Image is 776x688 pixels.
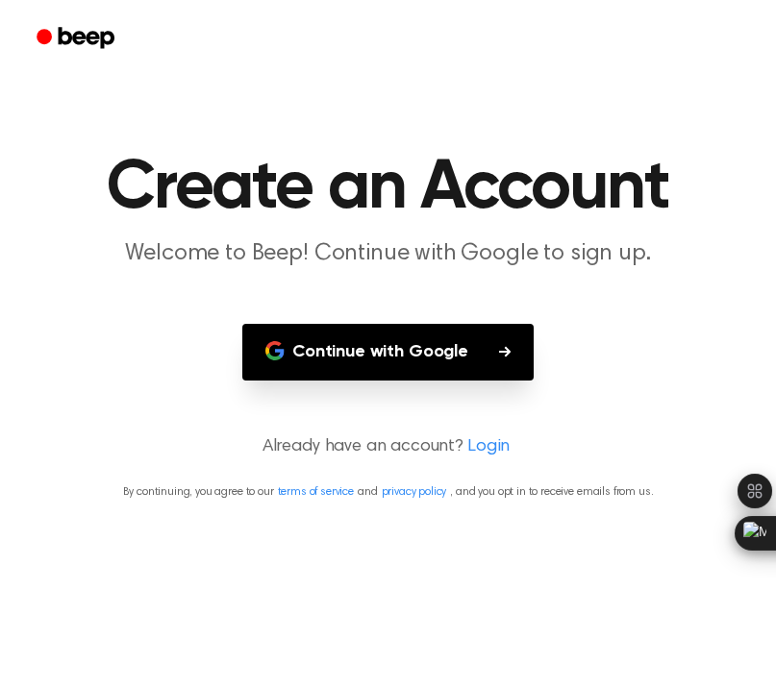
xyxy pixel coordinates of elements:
a: privacy policy [382,486,447,498]
a: terms of service [278,486,354,498]
button: Continue with Google [242,324,534,381]
h1: Create an Account [23,154,753,223]
a: Beep [23,20,132,58]
a: Login [467,434,510,460]
p: Already have an account? [23,434,753,460]
p: Welcome to Beep! Continue with Google to sign up. [23,238,753,270]
p: By continuing, you agree to our and , and you opt in to receive emails from us. [23,483,753,501]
